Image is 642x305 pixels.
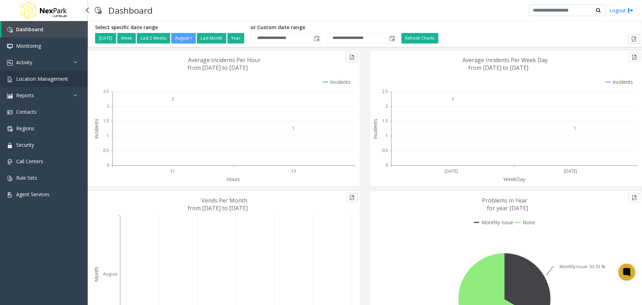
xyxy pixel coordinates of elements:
[574,125,576,131] text: 1
[250,25,396,31] h5: or Custom date range
[16,158,43,165] span: Call Centers
[382,147,388,153] text: 0.5
[609,7,633,14] a: Logout
[503,176,526,183] text: WeekDay
[107,133,109,139] text: 1
[16,125,34,132] span: Regions
[103,88,109,94] text: 2.5
[346,53,358,62] button: Export to pdf
[451,96,454,102] text: 2
[226,176,240,183] text: Hours
[628,34,640,44] button: Export to pdf
[95,2,101,19] img: pageIcon
[103,271,118,277] text: August
[16,191,49,198] span: Agent Services
[444,168,458,174] text: [DATE]
[197,33,226,44] button: Last Month
[16,26,43,33] span: Dashboard
[386,133,388,139] text: 1
[7,175,13,181] img: 'icon'
[386,103,388,109] text: 2
[462,56,548,64] text: Average Incidents Per Week Day
[170,168,175,174] text: 11
[382,118,388,124] text: 1.5
[7,93,13,99] img: 'icon'
[7,126,13,132] img: 'icon'
[117,33,136,44] button: Week
[292,125,295,131] text: 1
[346,193,358,202] button: Export to pdf
[401,33,438,44] button: Refresh Charts
[482,197,527,204] text: Problems In Year
[388,33,396,43] span: Toggle popup
[105,2,156,19] h3: Dashboard
[103,147,109,153] text: 0.5
[103,118,109,124] text: 1.5
[7,44,13,49] img: 'icon'
[372,119,379,139] text: Incidents
[95,33,116,44] button: [DATE]
[291,168,296,174] text: 13
[188,204,248,212] text: from [DATE] to [DATE]
[7,27,13,33] img: 'icon'
[16,141,34,148] span: Security
[1,21,88,38] a: Dashboard
[313,33,320,43] span: Toggle popup
[7,142,13,148] img: 'icon'
[559,264,605,270] text: Monthly Issue: 33.33 %
[172,96,174,102] text: 2
[93,267,100,282] text: Month
[382,88,388,94] text: 2.5
[16,174,37,181] span: Rule Sets
[16,108,36,115] span: Contacts
[7,159,13,165] img: 'icon'
[7,192,13,198] img: 'icon'
[7,77,13,82] img: 'icon'
[107,162,109,168] text: 0
[107,103,109,109] text: 2
[7,110,13,115] img: 'icon'
[487,204,528,212] text: for year [DATE]
[7,60,13,66] img: 'icon'
[201,197,247,204] text: Vends Per Month
[93,119,100,139] text: Incidents
[564,168,577,174] text: [DATE]
[171,33,196,44] button: August
[227,33,244,44] button: Year
[628,193,640,202] button: Export to pdf
[628,53,640,62] button: Export to pdf
[386,162,388,168] text: 0
[95,25,245,31] h5: Select specific date range
[188,64,248,72] text: from [DATE] to [DATE]
[137,33,170,44] button: Last 2 Weeks
[188,56,261,64] text: Average Incidents Per Hour
[16,92,34,99] span: Reports
[16,42,41,49] span: Monitoring
[468,64,528,72] text: from [DATE] to [DATE]
[16,59,32,66] span: Activity
[628,7,633,14] img: logout
[16,75,68,82] span: Location Management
